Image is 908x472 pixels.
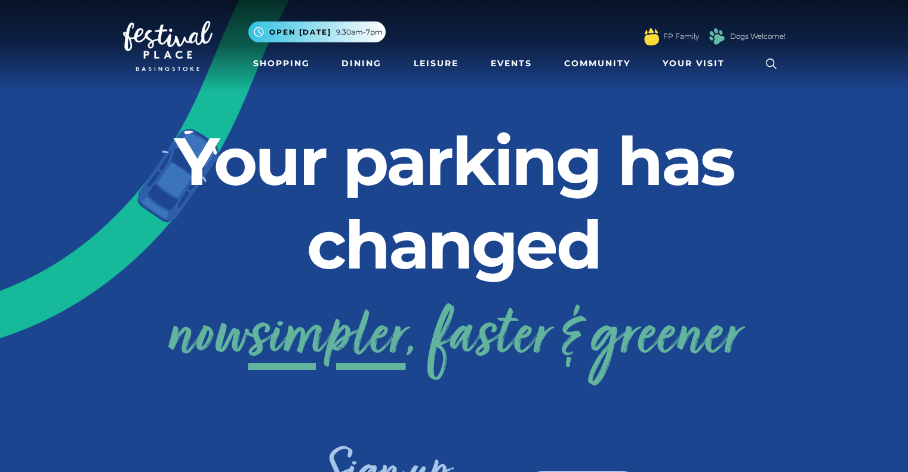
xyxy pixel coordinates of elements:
[559,53,635,75] a: Community
[248,21,386,42] button: Open [DATE] 9.30am-7pm
[663,57,725,70] span: Your Visit
[123,119,786,286] h2: Your parking has changed
[658,53,735,75] a: Your Visit
[663,31,699,42] a: FP Family
[336,27,383,38] span: 9.30am-7pm
[269,27,331,38] span: Open [DATE]
[409,53,463,75] a: Leisure
[248,53,315,75] a: Shopping
[486,53,537,75] a: Events
[123,21,213,71] img: Festival Place Logo
[337,53,386,75] a: Dining
[168,291,741,386] a: nowsimpler, faster & greener
[730,31,786,42] a: Dogs Welcome!
[248,291,406,386] span: simpler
